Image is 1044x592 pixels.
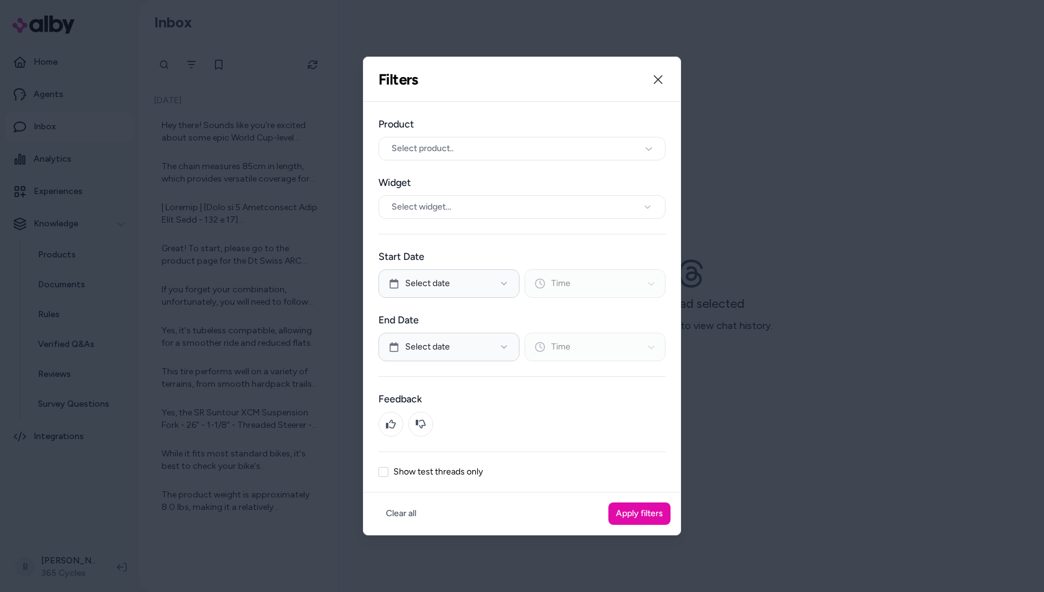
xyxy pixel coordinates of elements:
[378,195,666,219] button: Select widget...
[378,333,520,361] button: Select date
[405,277,450,290] span: Select date
[378,117,666,132] label: Product
[405,341,450,353] span: Select date
[378,392,666,407] label: Feedback
[378,249,666,264] label: Start Date
[608,502,671,525] button: Apply filters
[391,142,454,155] span: Select product..
[378,269,520,298] button: Select date
[393,468,483,476] label: Show test threads only
[378,175,666,190] label: Widget
[378,70,418,89] h2: Filters
[378,502,424,525] button: Clear all
[378,313,666,328] label: End Date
